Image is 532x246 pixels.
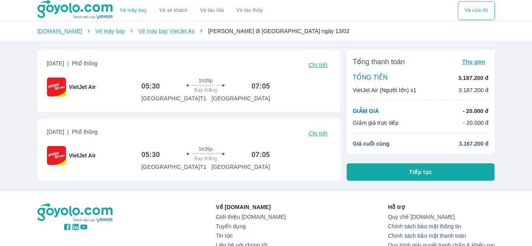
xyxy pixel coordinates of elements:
[72,60,97,67] span: Phổ thông
[47,59,98,70] span: [DATE]
[216,214,286,220] a: Giới thiệu [DOMAIN_NAME]
[69,83,96,91] span: VietJet Air
[353,107,379,115] p: GIẢM GIÁ
[353,57,405,67] span: Tổng thanh toán
[141,163,206,171] p: [GEOGRAPHIC_DATA] T1
[95,28,125,34] a: Vé máy bay
[347,163,495,181] button: Tiếp tục
[459,140,489,148] span: 3.167.200 đ
[463,119,489,127] p: - 20.000 đ
[67,129,69,135] span: |
[37,27,495,35] nav: breadcrumb
[216,203,286,211] p: Về [DOMAIN_NAME]
[67,60,69,67] span: |
[211,163,270,171] p: [GEOGRAPHIC_DATA]
[199,78,213,84] span: 1h35p
[459,56,489,67] button: Thu gọn
[353,119,399,127] p: Giảm giá trực tiếp
[138,28,194,34] a: Vé máy bay VietJet Air
[458,74,488,82] p: 3.187.200 đ
[69,152,96,159] span: VietJet Air
[120,7,147,13] a: Vé máy bay
[114,1,269,20] div: choose transportation mode
[353,74,388,82] p: TỔNG TIỀN
[388,214,495,220] a: Quy chế [DOMAIN_NAME]
[308,62,327,68] span: Chi tiết
[353,86,416,94] p: VietJet Air (Người lớn) x1
[141,81,160,91] h6: 05:30
[194,155,217,162] span: Bay thẳng
[37,203,114,223] img: logo
[141,150,160,159] h6: 05:30
[388,233,495,239] a: Chính sách bảo mật thanh toán
[194,1,230,20] a: Vé tàu lửa
[47,128,98,139] span: [DATE]
[230,1,269,20] button: Vé tàu thủy
[199,146,213,152] span: 1h35p
[305,128,330,139] button: Chi tiết
[37,28,82,34] a: [DOMAIN_NAME]
[216,223,286,229] a: Tuyển dụng
[252,81,270,91] h6: 07:05
[409,168,432,176] span: Tiếp tục
[388,223,495,229] a: Chính sách bảo mật thông tin
[211,94,270,102] p: [GEOGRAPHIC_DATA]
[458,1,495,20] button: Vé của tôi
[462,59,485,65] span: Thu gọn
[463,107,488,115] p: - 20.000 đ
[159,7,187,13] a: Vé xe khách
[208,28,349,34] span: [PERSON_NAME] đi [GEOGRAPHIC_DATA] ngày 13/02
[459,86,489,94] p: 3.187.200 đ
[141,94,206,102] p: [GEOGRAPHIC_DATA] T1
[194,87,217,93] span: Bay thẳng
[388,203,495,211] p: Hỗ trợ
[216,233,286,239] a: Tin tức
[305,59,330,70] button: Chi tiết
[308,130,327,137] span: Chi tiết
[252,150,270,159] h6: 07:05
[458,1,495,20] div: choose transportation mode
[72,129,97,135] span: Phổ thông
[353,140,390,148] span: Giá cuối cùng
